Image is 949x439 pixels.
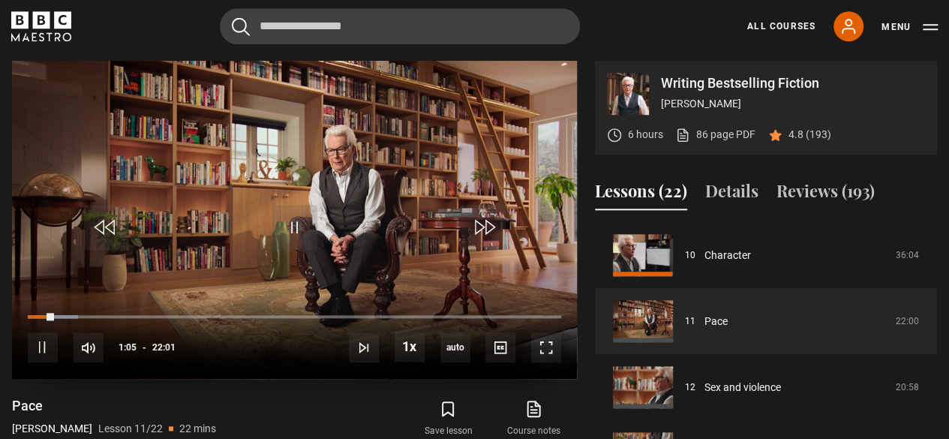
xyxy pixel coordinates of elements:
[704,380,781,395] a: Sex and violence
[28,332,58,362] button: Pause
[704,248,751,263] a: Character
[440,332,470,362] span: auto
[747,20,815,33] a: All Courses
[485,332,515,362] button: Captions
[788,127,831,143] p: 4.8 (193)
[28,315,561,318] div: Progress Bar
[661,96,925,112] p: [PERSON_NAME]
[74,332,104,362] button: Mute
[12,421,92,437] p: [PERSON_NAME]
[220,8,580,44] input: Search
[705,179,758,210] button: Details
[628,127,663,143] p: 6 hours
[595,179,687,210] button: Lessons (22)
[349,332,379,362] button: Next Lesson
[704,314,728,329] a: Pace
[98,421,163,437] p: Lesson 11/22
[143,342,146,353] span: -
[881,20,938,35] button: Toggle navigation
[395,332,425,362] button: Playback Rate
[232,17,250,36] button: Submit the search query
[661,77,925,90] p: Writing Bestselling Fiction
[440,332,470,362] div: Current quality: 720p
[11,11,71,41] svg: BBC Maestro
[675,127,755,143] a: 86 page PDF
[531,332,561,362] button: Fullscreen
[12,397,216,415] h1: Pace
[152,334,176,361] span: 22:01
[776,179,875,210] button: Reviews (193)
[12,61,577,379] video-js: Video Player
[179,421,216,437] p: 22 mins
[119,334,137,361] span: 1:05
